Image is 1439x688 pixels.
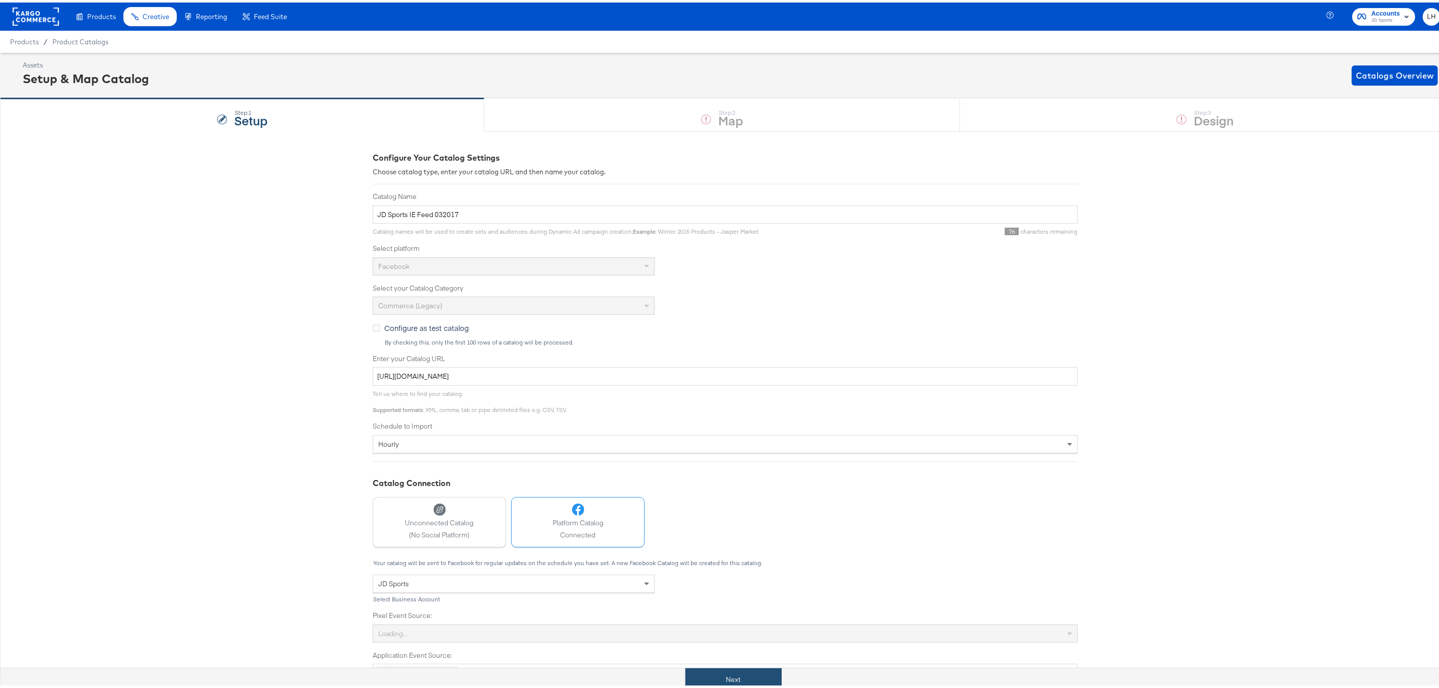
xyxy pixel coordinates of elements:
span: Feed Suite [254,10,287,18]
div: By checking this, only the first 100 rows of a catalog will be processed. [384,336,1078,343]
span: Creative [143,10,169,18]
span: (No Social Platform) [405,528,474,537]
span: Commerce (Legacy) [378,299,442,308]
input: Enter Catalog URL, e.g. http://www.example.com/products.xml [373,365,1078,383]
strong: Example [633,225,655,233]
input: Name your catalog e.g. My Dynamic Product Catalog [373,203,1078,222]
div: Configure Your Catalog Settings [373,150,1078,161]
span: Tell us where to find your catalog. : XML, comma, tab or pipe delimited files e.g. CSV, TSV. [373,387,567,411]
span: Reporting [196,10,227,18]
div: Your catalog will be sent to Facebook for regular updates on the schedule you have set. A new Fac... [373,557,1078,564]
span: Catalogs Overview [1356,66,1434,80]
span: Platform Catalog [553,516,603,525]
div: Loading... [373,623,1077,640]
button: Unconnected Catalog(No Social Platform) [373,495,506,545]
label: Schedule to Import [373,419,1078,429]
strong: Supported formats [373,403,423,411]
span: LH [1427,9,1436,20]
button: Catalogs Overview [1352,63,1438,83]
div: Setup & Map Catalog [23,67,149,85]
div: characters remaining [759,225,1078,233]
div: Assets [23,58,149,67]
span: Catalog names will be used to create sets and audiences during Dynamic Ad campaign creation. : Wi... [373,225,759,233]
label: Catalog Name [373,189,1078,199]
label: Application Event Source: [373,648,1078,658]
div: Catalog Connection [373,475,1078,487]
button: Platform CatalogConnected [511,495,645,545]
span: Accounts [1372,6,1400,17]
div: Select Business Account [373,593,655,600]
span: Connected [553,528,603,537]
span: / [39,35,52,43]
strong: Setup [235,109,268,126]
button: AccountsJD Sports [1352,6,1415,23]
span: Products [87,10,116,18]
div: Step: 1 [235,107,268,114]
span: Unconnected Catalog [405,516,474,525]
span: 76 [1005,225,1019,233]
label: Enter your Catalog URL [373,352,1078,361]
a: Product Catalogs [52,35,108,43]
span: Configure as test catalog [384,320,469,330]
label: Select platform [373,241,1078,251]
span: JD Sports [378,577,409,586]
label: Pixel Event Source: [373,608,1078,618]
div: Choose catalog type, enter your catalog URL and then name your catalog. [373,165,1078,174]
span: Products [10,35,39,43]
label: Select your Catalog Category [373,281,1078,291]
span: Facebook [378,259,409,268]
span: hourly [378,437,399,446]
span: JD Sports [1372,14,1400,22]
